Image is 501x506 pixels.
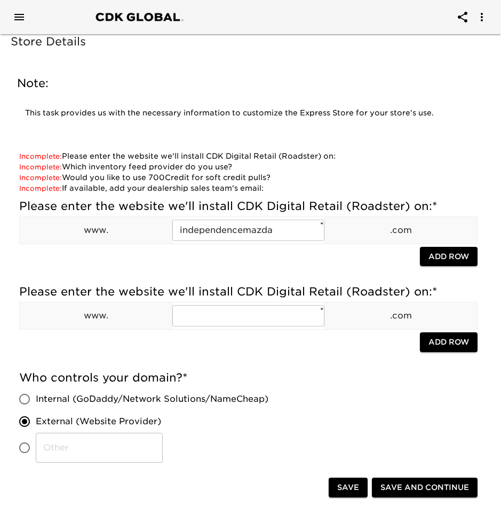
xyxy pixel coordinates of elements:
[19,152,62,160] span: Incomplete:
[428,336,469,349] span: Add Row
[11,34,490,49] h5: Store Details
[19,173,271,182] a: Would you like to use 700Credit for soft credit pulls?
[469,4,495,30] button: account of current user
[420,247,478,267] button: Add Row
[325,309,477,322] p: .com
[20,309,172,322] p: www.
[428,250,469,263] span: Add Row
[36,433,163,463] input: Other
[19,370,478,385] h5: Who controls your domain?
[380,481,469,495] span: Save and Continue
[36,393,268,406] span: Internal (GoDaddy/Network Solutions/NameCheap)
[6,4,32,30] button: Open drawer
[420,332,478,352] button: Add Row
[19,184,264,192] a: If available, add your dealership sales team's email:
[19,162,232,171] a: Which inventory feed provider do you use?
[19,174,62,182] span: Incomplete:
[329,478,368,498] button: Save
[19,199,478,214] h5: Please enter the website we'll install CDK Digital Retail (Roadster) on:
[19,184,62,192] span: Incomplete:
[36,415,161,428] span: External (Website Provider)
[450,4,475,30] button: account of current user
[372,478,478,498] button: Save and Continue
[19,284,478,299] h5: Please enter the website we'll install CDK Digital Retail (Roadster) on:
[25,108,472,119] p: This task provides us with the necessary information to customize the Express Store for your stor...
[19,163,62,171] span: Incomplete:
[20,224,172,237] p: www.
[19,152,336,160] a: Please enter the website we'll install CDK Digital Retail (Roadster) on:
[337,481,359,495] span: Save
[17,76,480,91] h5: Note:
[325,224,477,237] p: .com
